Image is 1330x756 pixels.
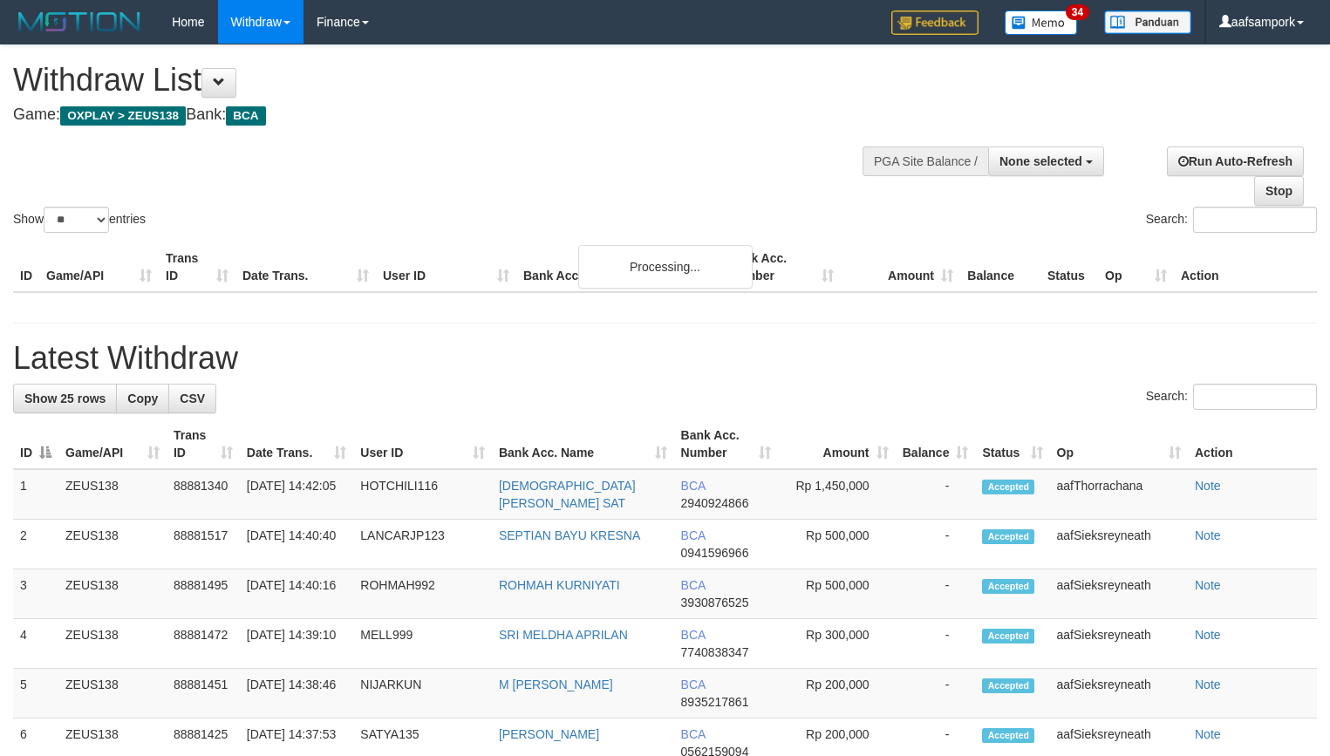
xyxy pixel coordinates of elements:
[891,10,979,35] img: Feedback.jpg
[1195,479,1221,493] a: Note
[778,619,895,669] td: Rp 300,000
[896,619,976,669] td: -
[681,727,706,741] span: BCA
[578,245,753,289] div: Processing...
[180,392,205,405] span: CSV
[58,569,167,619] td: ZEUS138
[1195,578,1221,592] a: Note
[516,242,721,292] th: Bank Acc. Name
[674,419,779,469] th: Bank Acc. Number: activate to sort column ascending
[58,669,167,719] td: ZEUS138
[13,419,58,469] th: ID: activate to sort column descending
[167,469,240,520] td: 88881340
[235,242,376,292] th: Date Trans.
[1050,619,1188,669] td: aafSieksreyneath
[896,520,976,569] td: -
[681,578,706,592] span: BCA
[1050,469,1188,520] td: aafThorrachana
[1195,678,1221,691] a: Note
[499,678,613,691] a: M [PERSON_NAME]
[681,678,706,691] span: BCA
[58,469,167,520] td: ZEUS138
[492,419,674,469] th: Bank Acc. Name: activate to sort column ascending
[982,529,1034,544] span: Accepted
[58,520,167,569] td: ZEUS138
[1050,569,1188,619] td: aafSieksreyneath
[24,392,106,405] span: Show 25 rows
[1193,384,1317,410] input: Search:
[1104,10,1191,34] img: panduan.png
[13,384,117,413] a: Show 25 rows
[226,106,265,126] span: BCA
[13,469,58,520] td: 1
[1050,669,1188,719] td: aafSieksreyneath
[499,628,628,642] a: SRI MELDHA APRILAN
[975,419,1049,469] th: Status: activate to sort column ascending
[681,645,749,659] span: Copy 7740838347 to clipboard
[1146,207,1317,233] label: Search:
[13,242,39,292] th: ID
[168,384,216,413] a: CSV
[240,520,354,569] td: [DATE] 14:40:40
[116,384,169,413] a: Copy
[499,528,640,542] a: SEPTIAN BAYU KRESNA
[1066,4,1089,20] span: 34
[982,678,1034,693] span: Accepted
[681,695,749,709] span: Copy 8935217861 to clipboard
[1050,520,1188,569] td: aafSieksreyneath
[499,727,599,741] a: [PERSON_NAME]
[1174,242,1317,292] th: Action
[681,596,749,610] span: Copy 3930876525 to clipboard
[167,619,240,669] td: 88881472
[60,106,186,126] span: OXPLAY > ZEUS138
[841,242,960,292] th: Amount
[58,619,167,669] td: ZEUS138
[240,469,354,520] td: [DATE] 14:42:05
[376,242,516,292] th: User ID
[681,528,706,542] span: BCA
[499,479,636,510] a: [DEMOGRAPHIC_DATA][PERSON_NAME] SAT
[167,419,240,469] th: Trans ID: activate to sort column ascending
[353,520,492,569] td: LANCARJP123
[982,629,1034,644] span: Accepted
[1195,727,1221,741] a: Note
[896,569,976,619] td: -
[13,569,58,619] td: 3
[681,628,706,642] span: BCA
[1188,419,1317,469] th: Action
[240,419,354,469] th: Date Trans.: activate to sort column ascending
[13,341,1317,376] h1: Latest Withdraw
[778,419,895,469] th: Amount: activate to sort column ascending
[1050,419,1188,469] th: Op: activate to sort column ascending
[896,419,976,469] th: Balance: activate to sort column ascending
[896,469,976,520] td: -
[13,207,146,233] label: Show entries
[353,569,492,619] td: ROHMAH992
[240,669,354,719] td: [DATE] 14:38:46
[1193,207,1317,233] input: Search:
[988,146,1104,176] button: None selected
[778,520,895,569] td: Rp 500,000
[1254,176,1304,206] a: Stop
[1146,384,1317,410] label: Search:
[1167,146,1304,176] a: Run Auto-Refresh
[1195,528,1221,542] a: Note
[960,242,1040,292] th: Balance
[353,619,492,669] td: MELL999
[167,669,240,719] td: 88881451
[681,546,749,560] span: Copy 0941596966 to clipboard
[982,579,1034,594] span: Accepted
[681,479,706,493] span: BCA
[778,669,895,719] td: Rp 200,000
[13,619,58,669] td: 4
[1040,242,1098,292] th: Status
[44,207,109,233] select: Showentries
[353,419,492,469] th: User ID: activate to sort column ascending
[353,669,492,719] td: NIJARKUN
[13,63,870,98] h1: Withdraw List
[240,569,354,619] td: [DATE] 14:40:16
[167,520,240,569] td: 88881517
[167,569,240,619] td: 88881495
[499,578,620,592] a: ROHMAH KURNIYATI
[1098,242,1174,292] th: Op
